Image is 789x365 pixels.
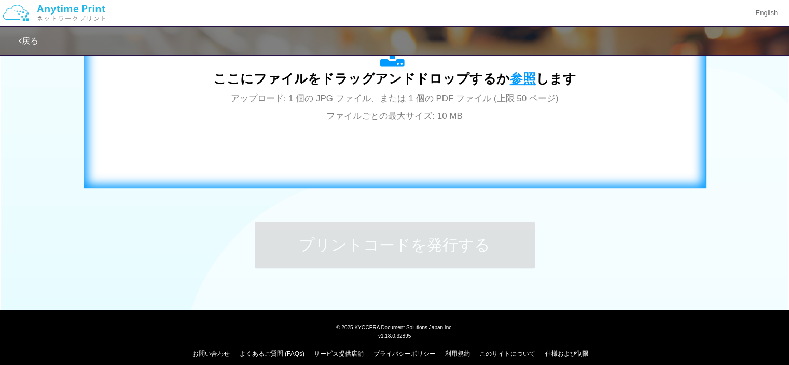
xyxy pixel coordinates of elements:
[373,350,436,357] a: プライバシーポリシー
[479,350,535,357] a: このサイトについて
[19,36,38,45] a: 戻る
[336,323,453,330] span: © 2025 KYOCERA Document Solutions Japan Inc.
[378,333,411,339] span: v1.18.0.32895
[314,350,364,357] a: サービス提供店舗
[240,350,304,357] a: よくあるご質問 (FAQs)
[213,71,576,86] span: ここにファイルをドラッグアンドドロップするか します
[192,350,230,357] a: お問い合わせ
[545,350,589,357] a: 仕様および制限
[255,222,535,268] button: プリントコードを発行する
[231,93,559,121] span: アップロード: 1 個の JPG ファイル、または 1 個の PDF ファイル (上限 50 ページ) ファイルごとの最大サイズ: 10 MB
[510,71,536,86] span: 参照
[445,350,470,357] a: 利用規約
